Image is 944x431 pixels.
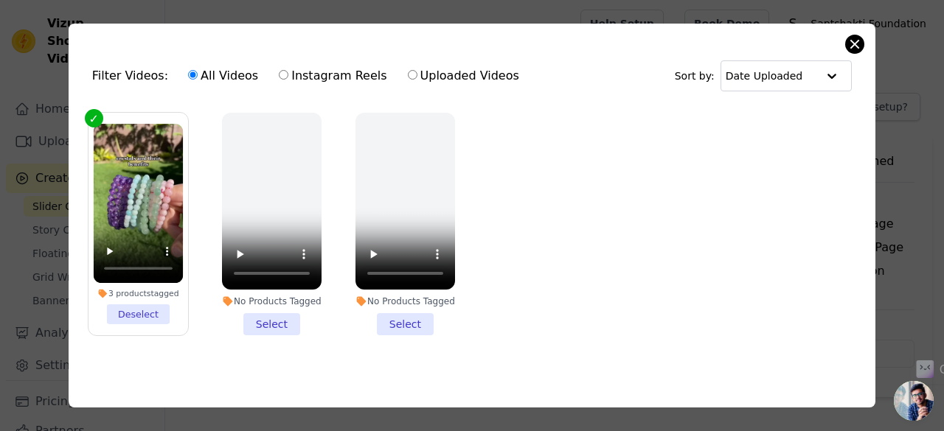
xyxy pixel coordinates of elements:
[92,59,527,93] div: Filter Videos:
[355,295,455,307] div: No Products Tagged
[222,295,322,307] div: No Products Tagged
[894,381,934,421] div: Open chat
[278,66,387,85] label: Instagram Reels
[407,66,520,85] label: Uploaded Videos
[187,66,259,85] label: All Videos
[675,60,853,91] div: Sort by:
[94,288,184,298] div: 3 products tagged
[846,35,864,53] button: Close modal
